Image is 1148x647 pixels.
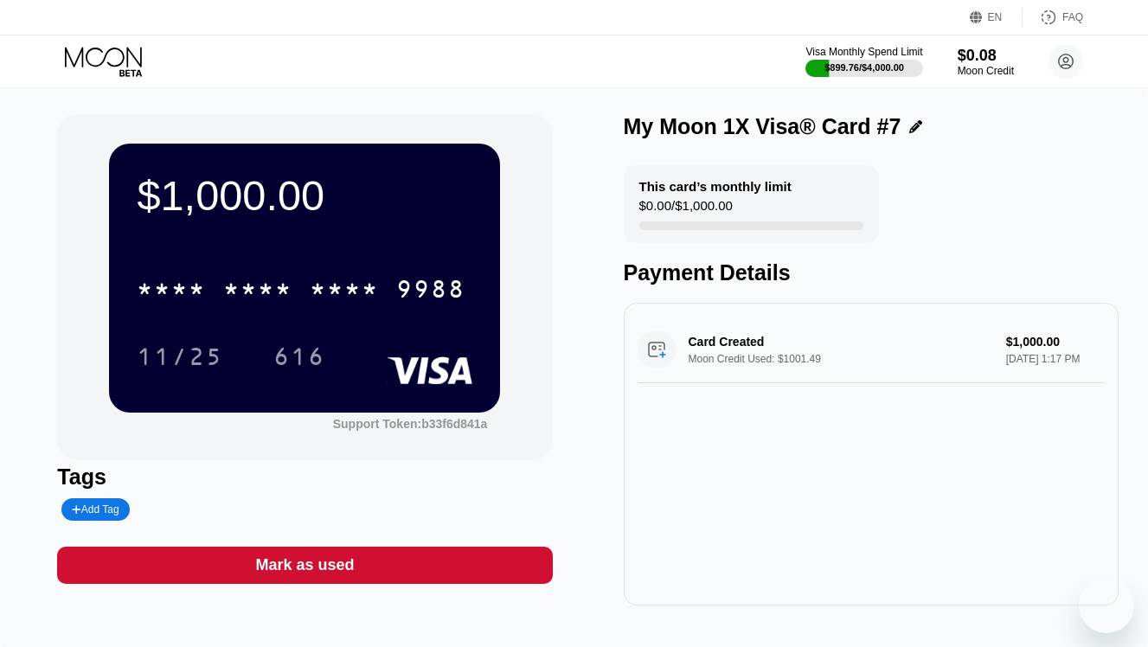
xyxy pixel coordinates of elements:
div: Add Tag [72,503,119,516]
div: Moon Credit [958,65,1014,77]
div: Mark as used [57,547,552,584]
div: $0.00 / $1,000.00 [639,198,733,221]
div: 11/25 [137,345,223,373]
div: Visa Monthly Spend Limit$899.76/$4,000.00 [805,46,922,77]
div: $899.76 / $4,000.00 [824,62,904,73]
div: $0.08Moon Credit [958,47,1014,77]
div: My Moon 1X Visa® Card #7 [624,114,901,139]
div: EN [988,11,1003,23]
div: This card’s monthly limit [639,179,792,194]
div: FAQ [1062,11,1083,23]
div: Support Token: b33f6d841a [333,417,488,431]
div: Support Token:b33f6d841a [333,417,488,431]
div: Mark as used [255,555,354,575]
div: 616 [273,345,325,373]
div: 9988 [396,278,465,305]
div: Add Tag [61,498,129,521]
div: Payment Details [624,260,1119,285]
div: 11/25 [124,335,236,378]
div: Visa Monthly Spend Limit [805,46,922,58]
div: $0.08 [958,47,1014,65]
div: Tags [57,464,552,490]
iframe: Button to launch messaging window [1079,578,1134,633]
div: EN [970,9,1023,26]
div: $1,000.00 [137,171,472,220]
div: FAQ [1023,9,1083,26]
div: 616 [260,335,338,378]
